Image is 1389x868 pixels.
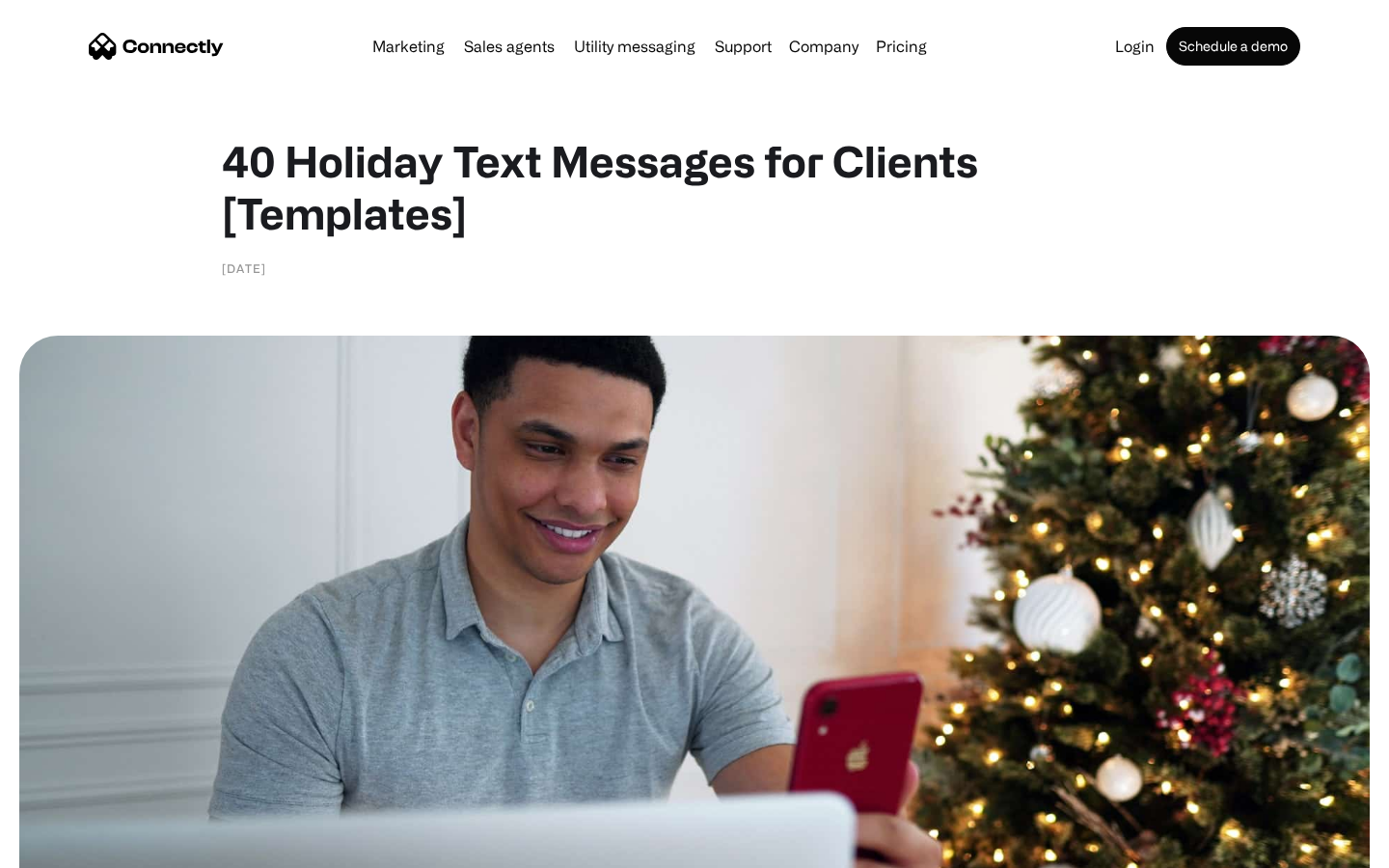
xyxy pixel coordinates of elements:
a: Login [1107,39,1162,54]
a: Support [707,39,779,54]
ul: Language list [39,834,116,861]
div: Company [789,33,858,60]
a: Sales agents [456,39,562,54]
a: Schedule a demo [1166,27,1300,66]
div: [DATE] [222,258,266,278]
a: Marketing [365,39,452,54]
h1: 40 Holiday Text Messages for Clients [Templates] [222,135,1167,239]
aside: Language selected: English [19,834,116,861]
a: Pricing [868,39,935,54]
a: Utility messaging [566,39,703,54]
